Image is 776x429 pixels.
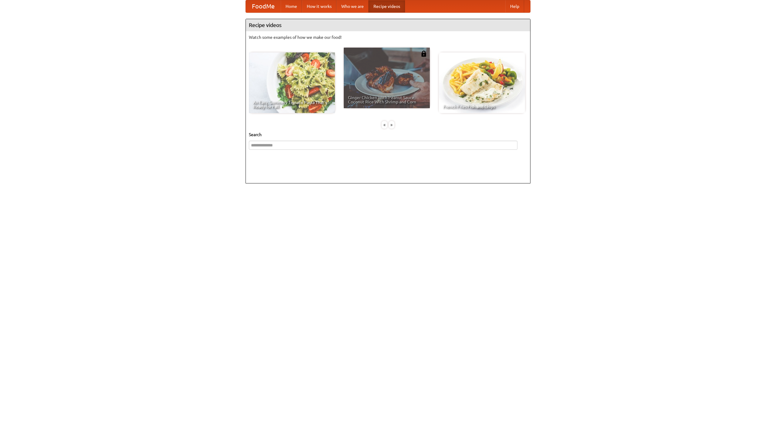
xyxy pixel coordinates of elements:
[369,0,405,12] a: Recipe videos
[421,51,427,57] img: 483408.png
[249,132,527,138] h5: Search
[382,121,387,129] div: «
[443,105,521,109] span: French Fries Fish and Chips
[505,0,524,12] a: Help
[336,0,369,12] a: Who we are
[439,52,525,113] a: French Fries Fish and Chips
[246,19,530,31] h4: Recipe videos
[253,100,331,109] span: An Easy, Summery Tomato Pasta That's Ready for Fall
[389,121,394,129] div: »
[281,0,302,12] a: Home
[249,34,527,40] p: Watch some examples of how we make our food!
[246,0,281,12] a: FoodMe
[302,0,336,12] a: How it works
[249,52,335,113] a: An Easy, Summery Tomato Pasta That's Ready for Fall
